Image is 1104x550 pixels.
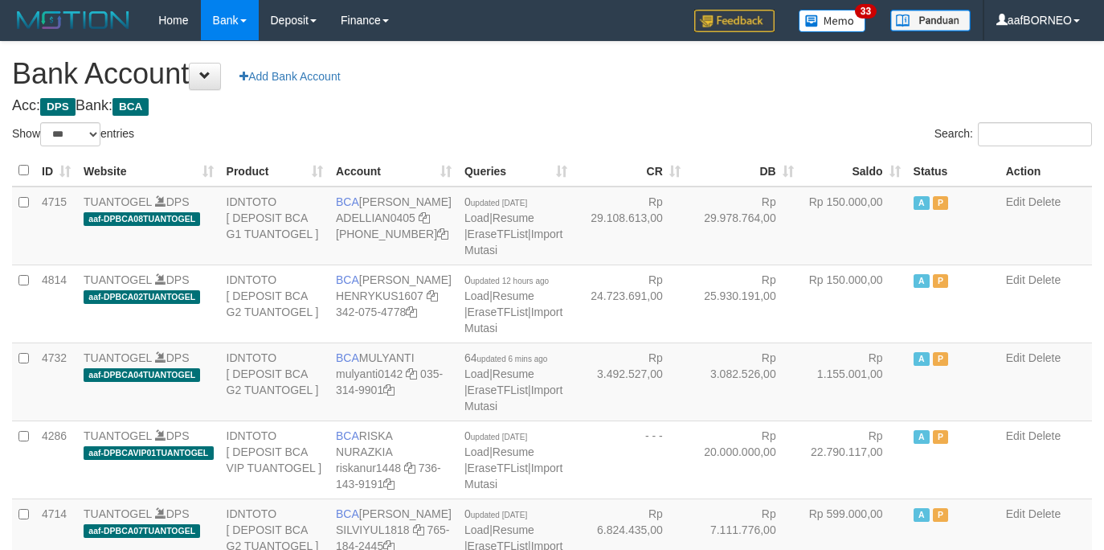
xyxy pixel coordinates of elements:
[40,98,76,116] span: DPS
[77,155,220,187] th: Website: activate to sort column ascending
[413,523,424,536] a: Copy SILVIYUL1818 to clipboard
[383,384,395,396] a: Copy 0353149901 to clipboard
[1006,507,1025,520] a: Edit
[35,187,77,265] td: 4715
[477,355,548,363] span: updated 6 mins ago
[406,306,417,318] a: Copy 3420754778 to clipboard
[687,421,800,499] td: Rp 20.000.000,00
[336,507,359,520] span: BCA
[464,429,527,442] span: 0
[336,523,410,536] a: SILVIYUL1818
[464,273,549,286] span: 0
[336,289,423,302] a: HENRYKUS1607
[336,429,359,442] span: BCA
[493,523,534,536] a: Resume
[84,212,200,226] span: aaf-DPBCA08TUANTOGEL
[419,211,430,224] a: Copy ADELLIAN0405 to clipboard
[464,195,527,208] span: 0
[77,343,220,421] td: DPS
[464,211,489,224] a: Load
[84,195,152,208] a: TUANTOGEL
[464,306,562,335] a: Import Mutasi
[914,196,930,210] span: Active
[12,8,134,32] img: MOTION_logo.png
[84,368,200,382] span: aaf-DPBCA04TUANTOGEL
[800,155,907,187] th: Saldo: activate to sort column ascending
[77,187,220,265] td: DPS
[336,367,403,380] a: mulyanti0142
[437,228,448,240] a: Copy 5655032115 to clipboard
[35,155,77,187] th: ID: activate to sort column ascending
[84,507,152,520] a: TUANTOGEL
[12,98,1092,114] h4: Acc: Bank:
[800,265,907,343] td: Rp 150.000,00
[933,430,949,444] span: Paused
[336,462,401,474] a: riskanur1448
[336,351,359,364] span: BCA
[914,352,930,366] span: Active
[220,265,329,343] td: IDNTOTO [ DEPOSIT BCA G2 TUANTOGEL ]
[329,155,458,187] th: Account: activate to sort column ascending
[1000,155,1092,187] th: Action
[800,343,907,421] td: Rp 1.155.001,00
[464,289,489,302] a: Load
[464,351,547,364] span: 64
[464,273,562,335] span: | | |
[383,478,395,490] a: Copy 7361439191 to clipboard
[914,430,930,444] span: Active
[1028,429,1061,442] a: Delete
[468,228,528,240] a: EraseTFList
[493,289,534,302] a: Resume
[1006,351,1025,364] a: Edit
[406,367,417,380] a: Copy mulyanti0142 to clipboard
[464,384,562,412] a: Import Mutasi
[404,462,415,474] a: Copy riskanur1448 to clipboard
[464,507,527,520] span: 0
[220,155,329,187] th: Product: activate to sort column ascending
[329,343,458,421] td: MULYANTI 035-314-9901
[933,196,949,210] span: Paused
[493,211,534,224] a: Resume
[464,445,489,458] a: Load
[471,277,549,285] span: updated 12 hours ago
[464,462,562,490] a: Import Mutasi
[468,462,528,474] a: EraseTFList
[1028,507,1061,520] a: Delete
[933,352,949,366] span: Paused
[687,155,800,187] th: DB: activate to sort column ascending
[471,199,527,207] span: updated [DATE]
[574,343,687,421] td: Rp 3.492.527,00
[84,524,200,538] span: aaf-DPBCA07TUANTOGEL
[800,421,907,499] td: Rp 22.790.117,00
[112,98,149,116] span: BCA
[35,343,77,421] td: 4732
[464,351,562,412] span: | | |
[229,63,350,90] a: Add Bank Account
[220,343,329,421] td: IDNTOTO [ DEPOSIT BCA G2 TUANTOGEL ]
[12,122,134,146] label: Show entries
[329,265,458,343] td: [PERSON_NAME] 342-075-4778
[12,58,1092,90] h1: Bank Account
[890,10,971,31] img: panduan.png
[1006,195,1025,208] a: Edit
[336,273,359,286] span: BCA
[855,4,877,18] span: 33
[40,122,100,146] select: Showentries
[493,445,534,458] a: Resume
[493,367,534,380] a: Resume
[574,187,687,265] td: Rp 29.108.613,00
[471,433,527,441] span: updated [DATE]
[427,289,438,302] a: Copy HENRYKUS1607 to clipboard
[799,10,866,32] img: Button%20Memo.svg
[464,195,562,257] span: | | |
[84,429,152,442] a: TUANTOGEL
[1028,351,1061,364] a: Delete
[914,508,930,522] span: Active
[800,187,907,265] td: Rp 150.000,00
[1006,429,1025,442] a: Edit
[464,523,489,536] a: Load
[468,306,528,318] a: EraseTFList
[933,274,949,288] span: Paused
[471,511,527,519] span: updated [DATE]
[84,290,200,304] span: aaf-DPBCA02TUANTOGEL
